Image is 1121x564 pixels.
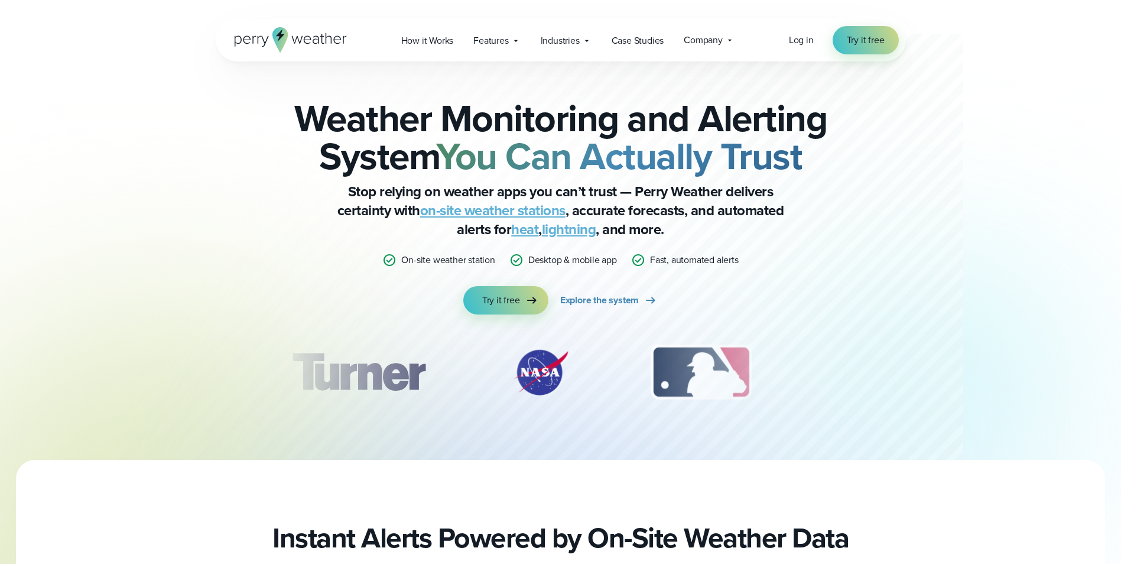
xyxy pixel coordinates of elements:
[639,343,763,402] img: MLB.svg
[639,343,763,402] div: 3 of 12
[272,521,849,555] h2: Instant Alerts Powered by On-Site Weather Data
[511,219,538,240] a: heat
[274,343,442,402] div: 1 of 12
[541,34,580,48] span: Industries
[391,28,464,53] a: How it Works
[420,200,566,221] a: on-site weather stations
[820,343,915,402] div: 4 of 12
[482,293,520,307] span: Try it free
[436,128,802,184] strong: You Can Actually Trust
[789,33,814,47] a: Log in
[820,343,915,402] img: PGA.svg
[401,34,454,48] span: How it Works
[499,343,582,402] img: NASA.svg
[560,286,658,315] a: Explore the system
[324,182,797,239] p: Stop relying on weather apps you can’t trust — Perry Weather delivers certainty with , accurate f...
[274,343,442,402] img: Turner-Construction_1.svg
[473,34,508,48] span: Features
[528,253,617,267] p: Desktop & mobile app
[612,34,664,48] span: Case Studies
[275,99,847,175] h2: Weather Monitoring and Alerting System
[684,33,723,47] span: Company
[542,219,596,240] a: lightning
[499,343,582,402] div: 2 of 12
[560,293,639,307] span: Explore the system
[602,28,674,53] a: Case Studies
[833,26,899,54] a: Try it free
[275,343,847,408] div: slideshow
[401,253,495,267] p: On-site weather station
[650,253,739,267] p: Fast, automated alerts
[463,286,548,315] a: Try it free
[847,33,885,47] span: Try it free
